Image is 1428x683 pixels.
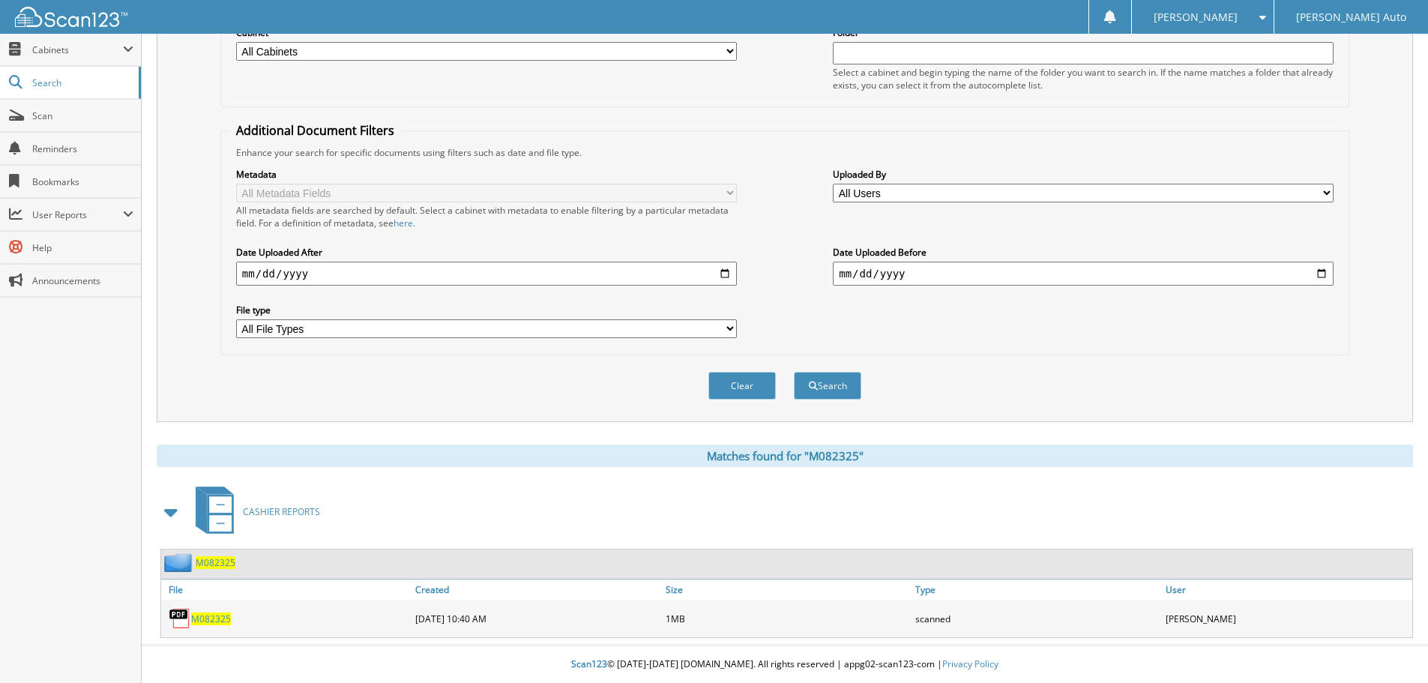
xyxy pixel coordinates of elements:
div: All metadata fields are searched by default. Select a cabinet with metadata to enable filtering b... [236,204,737,229]
input: start [236,262,737,286]
div: Matches found for "M082325" [157,445,1413,467]
span: Scan123 [571,658,607,670]
a: M082325 [196,556,235,569]
input: end [833,262,1334,286]
a: Size [662,580,912,600]
a: CASHIER REPORTS [187,482,320,541]
span: Scan [32,109,133,122]
a: M082325 [191,613,231,625]
span: Search [32,76,131,89]
span: User Reports [32,208,123,221]
img: scan123-logo-white.svg [15,7,127,27]
a: here [394,217,413,229]
a: Created [412,580,662,600]
div: © [DATE]-[DATE] [DOMAIN_NAME]. All rights reserved | appg02-scan123-com | [142,646,1428,683]
label: Date Uploaded After [236,246,737,259]
a: Privacy Policy [942,658,998,670]
a: File [161,580,412,600]
legend: Additional Document Filters [229,122,402,139]
a: Type [912,580,1162,600]
img: PDF.png [169,607,191,630]
label: Uploaded By [833,168,1334,181]
button: Clear [708,372,776,400]
span: Cabinets [32,43,123,56]
button: Search [794,372,861,400]
div: 1MB [662,604,912,634]
img: folder2.png [164,553,196,572]
span: Announcements [32,274,133,287]
div: [PERSON_NAME] [1162,604,1412,634]
a: User [1162,580,1412,600]
div: Enhance your search for specific documents using filters such as date and file type. [229,146,1341,159]
span: Reminders [32,142,133,155]
div: Select a cabinet and begin typing the name of the folder you want to search in. If the name match... [833,66,1334,91]
div: [DATE] 10:40 AM [412,604,662,634]
label: Date Uploaded Before [833,246,1334,259]
span: Bookmarks [32,175,133,188]
div: scanned [912,604,1162,634]
label: File type [236,304,737,316]
label: Metadata [236,168,737,181]
iframe: Chat Widget [1353,611,1428,683]
span: [PERSON_NAME] Auto [1296,13,1406,22]
span: Help [32,241,133,254]
span: CASHIER REPORTS [243,505,320,518]
span: [PERSON_NAME] [1154,13,1238,22]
